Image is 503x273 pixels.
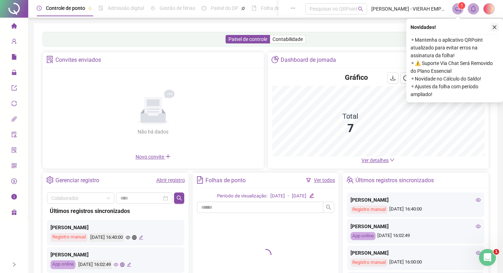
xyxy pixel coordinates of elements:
[11,66,17,81] span: lock
[476,197,481,202] span: eye
[211,5,238,11] span: Painel do DP
[306,178,311,183] span: filter
[479,249,496,266] iframe: Intercom live chat
[55,54,101,66] div: Convites enviados
[355,174,434,186] div: Últimos registros sincronizados
[361,158,389,163] span: Ver detalhes
[403,75,409,81] span: reload
[351,222,481,230] div: [PERSON_NAME]
[50,224,181,231] div: [PERSON_NAME]
[11,175,17,189] span: dollar
[309,193,314,198] span: edit
[217,192,268,200] div: Período de visualização:
[351,259,481,267] div: [DATE] 16:00:00
[196,176,204,184] span: file-text
[476,250,481,255] span: eye
[165,154,171,159] span: plus
[258,248,273,262] span: loading
[46,56,54,63] span: solution
[98,6,103,11] span: file-done
[108,5,144,11] span: Admissão digital
[50,251,181,259] div: [PERSON_NAME]
[461,3,463,8] span: 1
[114,262,118,267] span: eye
[55,174,99,186] div: Gerenciar registro
[470,6,477,12] span: bell
[411,59,499,75] span: ⚬ ⚠️ Suporte Via Chat Será Removido do Plano Essencial
[139,235,143,240] span: edit
[351,196,481,204] div: [PERSON_NAME]
[351,259,388,267] div: Registro manual
[346,176,354,184] span: team
[351,249,481,257] div: [PERSON_NAME]
[390,158,395,162] span: down
[46,5,85,11] span: Controle de ponto
[411,36,499,59] span: ⚬ Mantenha o aplicativo QRPoint atualizado para evitar erros na assinatura da folha!
[11,35,17,49] span: user-add
[458,2,465,9] sup: 1
[11,206,17,220] span: gift
[411,83,499,98] span: ⚬ Ajustes da folha com período ampliado!
[50,233,88,242] div: Registro manual
[326,204,331,210] span: search
[411,23,436,31] span: Novidades !
[492,25,497,30] span: close
[12,262,17,267] span: right
[127,262,131,267] span: edit
[160,5,195,11] span: Gestão de férias
[77,260,112,269] div: [DATE] 16:02:49
[314,177,335,183] a: Ver todos
[176,195,182,201] span: search
[46,176,54,184] span: setting
[493,249,499,255] span: 1
[484,4,494,14] img: 84367
[281,54,336,66] div: Dashboard de jornada
[120,262,125,267] span: global
[11,191,17,205] span: info-circle
[271,56,279,63] span: pie-chart
[288,192,289,200] div: -
[292,192,306,200] div: [DATE]
[361,158,395,163] a: Ver detalhes down
[136,154,171,160] span: Novo convite
[11,160,17,174] span: qrcode
[241,6,245,11] span: pushpin
[228,36,267,42] span: Painel de controle
[351,232,481,240] div: [DATE] 16:02:49
[270,192,285,200] div: [DATE]
[345,72,368,82] h4: Gráfico
[11,144,17,158] span: solution
[252,6,257,11] span: book
[37,6,42,11] span: clock-circle
[11,97,17,112] span: sync
[11,129,17,143] span: audit
[371,5,448,13] span: [PERSON_NAME] - VIERAH EMPORIO & RESTAURANTE LTDA
[89,233,124,242] div: [DATE] 16:40:00
[50,207,181,215] div: Últimos registros sincronizados
[88,6,92,11] span: pushpin
[390,75,396,81] span: download
[476,224,481,229] span: eye
[50,260,76,269] div: App online
[156,177,185,183] a: Abrir registro
[132,235,137,240] span: global
[273,36,303,42] span: Contabilidade
[351,206,481,214] div: [DATE] 16:40:00
[205,174,246,186] div: Folhas de ponto
[11,51,17,65] span: file
[351,206,388,214] div: Registro manual
[291,6,295,11] span: ellipsis
[351,232,376,240] div: App online
[126,235,130,240] span: eye
[358,6,363,12] span: search
[261,5,306,11] span: Folha de pagamento
[121,128,186,136] div: Não há dados
[455,6,461,12] span: notification
[150,6,155,11] span: sun
[411,75,499,83] span: ⚬ Novidade no Cálculo do Saldo!
[11,20,17,34] span: home
[202,6,206,11] span: dashboard
[11,113,17,127] span: api
[11,82,17,96] span: export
